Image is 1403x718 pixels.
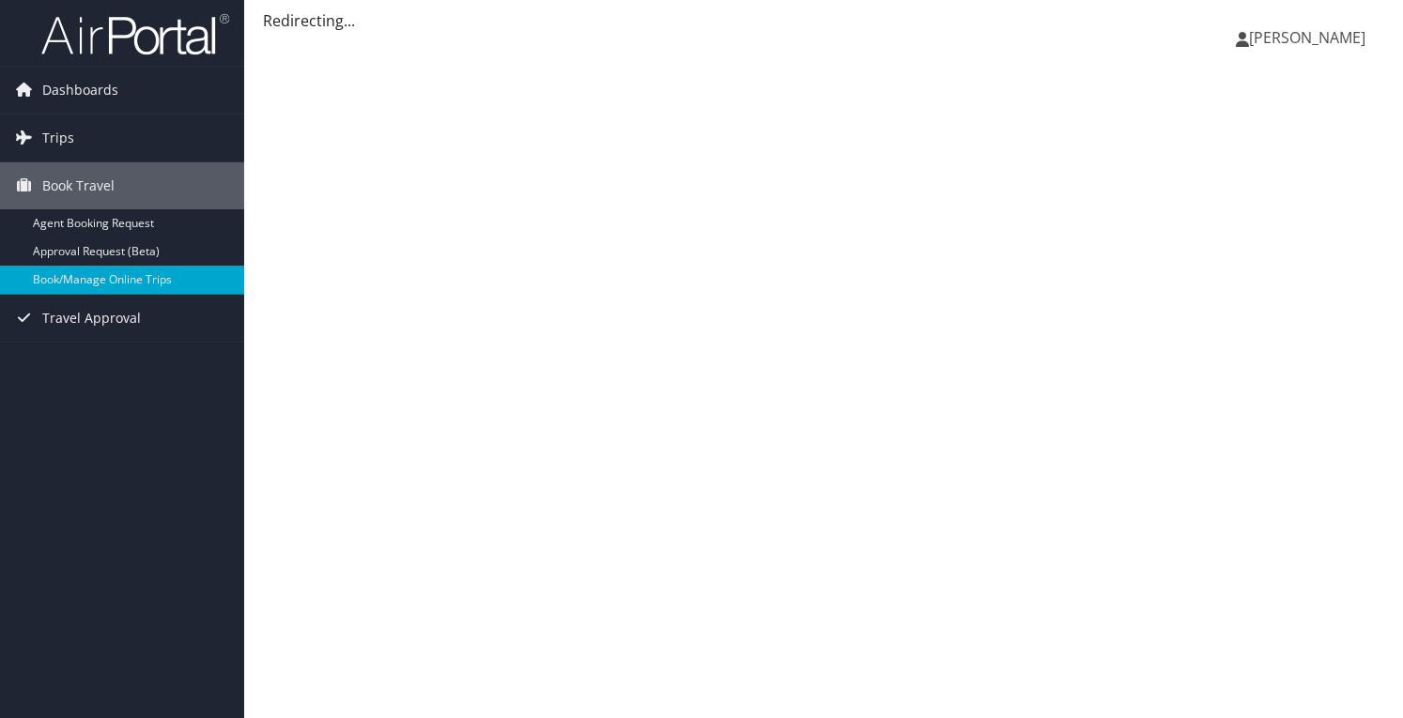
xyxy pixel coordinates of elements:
[263,9,1384,32] div: Redirecting...
[42,295,141,342] span: Travel Approval
[42,67,118,114] span: Dashboards
[1249,27,1365,48] span: [PERSON_NAME]
[42,115,74,161] span: Trips
[42,162,115,209] span: Book Travel
[1236,9,1384,66] a: [PERSON_NAME]
[41,12,229,56] img: airportal-logo.png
